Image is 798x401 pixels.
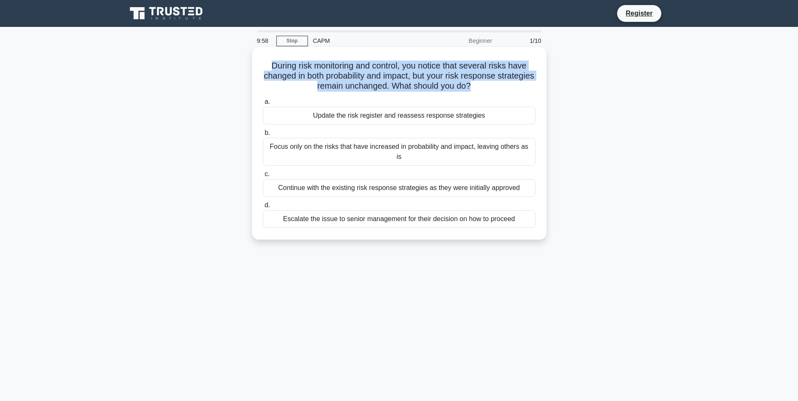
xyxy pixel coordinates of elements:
[308,32,424,49] div: CAPM
[265,170,270,177] span: c.
[263,107,536,124] div: Update the risk register and reassess response strategies
[263,210,536,228] div: Escalate the issue to senior management for their decision on how to proceed
[263,138,536,166] div: Focus only on the risks that have increased in probability and impact, leaving others as is
[263,179,536,197] div: Continue with the existing risk response strategies as they were initially approved
[424,32,497,49] div: Beginner
[265,98,270,105] span: a.
[497,32,546,49] div: 1/10
[265,201,270,208] span: d.
[620,8,657,18] a: Register
[252,32,276,49] div: 9:58
[262,61,536,92] h5: During risk monitoring and control, you notice that several risks have changed in both probabilit...
[265,129,270,136] span: b.
[276,36,308,46] a: Stop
